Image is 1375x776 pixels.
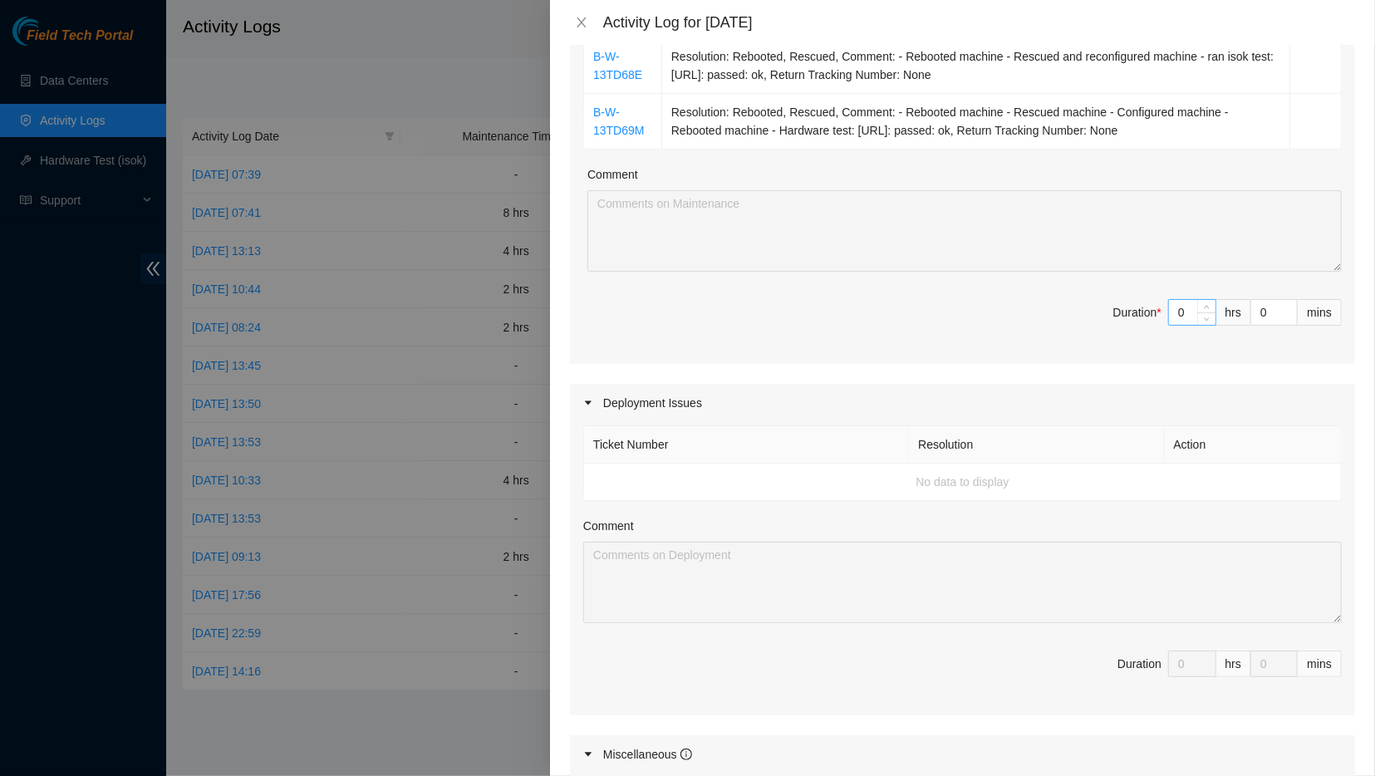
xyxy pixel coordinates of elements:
span: up [1202,302,1212,312]
div: Duration [1113,303,1161,322]
th: Action [1165,426,1342,464]
td: Resolution: Rebooted, Rescued, Comment: - Rebooted machine - Rescued machine - Configured machine... [662,94,1290,150]
span: Decrease Value [1197,312,1215,325]
span: down [1202,314,1212,324]
a: B-W-13TD68E [593,50,642,81]
textarea: Comment [587,190,1342,272]
div: Miscellaneous info-circle [570,735,1355,774]
th: Resolution [909,426,1164,464]
div: Deployment Issues [570,384,1355,422]
span: close [575,16,588,29]
label: Comment [587,165,638,184]
button: Close [570,15,593,31]
a: B-W-13TD69M [593,106,644,137]
div: Duration [1117,655,1161,673]
span: caret-right [583,398,593,408]
td: Resolution: Rebooted, Rescued, Comment: - Rebooted machine - Rescued and reconfigured machine - r... [662,38,1290,94]
th: Ticket Number [584,426,909,464]
label: Comment [583,517,634,535]
div: hrs [1216,651,1251,677]
span: Increase Value [1197,300,1215,312]
div: hrs [1216,299,1251,326]
td: No data to display [584,464,1342,501]
div: Miscellaneous [603,745,692,764]
span: info-circle [680,749,692,760]
span: caret-right [583,749,593,759]
div: mins [1298,299,1342,326]
div: mins [1298,651,1342,677]
div: Activity Log for [DATE] [603,13,1355,32]
textarea: Comment [583,542,1342,623]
